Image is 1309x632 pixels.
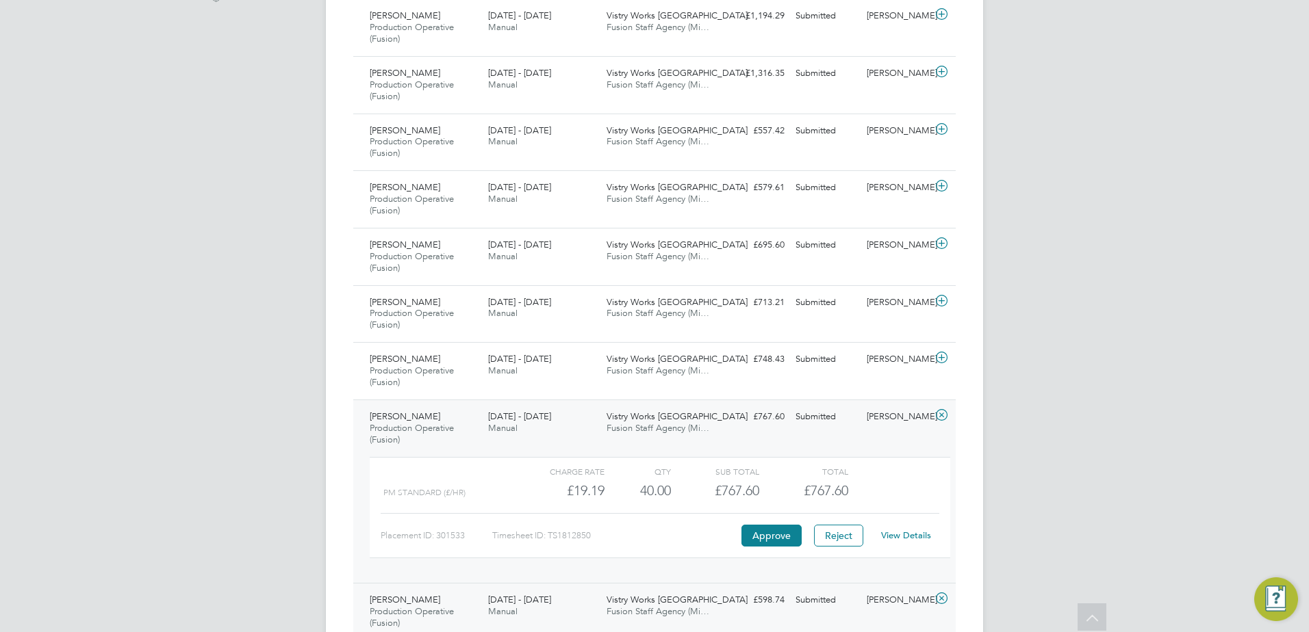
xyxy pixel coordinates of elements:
span: Fusion Staff Agency (Mi… [607,422,709,434]
span: Fusion Staff Agency (Mi… [607,193,709,205]
div: £1,194.29 [719,5,790,27]
div: £695.60 [719,234,790,256]
span: [PERSON_NAME] [370,124,440,136]
span: PM Standard (£/HR) [383,488,466,497]
span: [PERSON_NAME] [370,181,440,193]
div: £767.60 [719,406,790,428]
span: Production Operative (Fusion) [370,250,454,274]
div: Submitted [790,176,861,199]
span: [PERSON_NAME] [370,239,440,250]
span: Production Operative (Fusion) [370,193,454,216]
span: Production Operative (Fusion) [370,365,454,388]
button: Reject [814,525,863,547]
div: [PERSON_NAME] [861,234,932,256]
div: £557.42 [719,120,790,142]
span: Manual [488,307,518,319]
div: Placement ID: 301533 [381,525,492,547]
a: View Details [881,529,931,541]
span: [DATE] - [DATE] [488,410,551,422]
div: Submitted [790,348,861,371]
div: £579.61 [719,176,790,199]
span: Fusion Staff Agency (Mi… [607,21,709,33]
span: Production Operative (Fusion) [370,422,454,445]
div: £598.74 [719,589,790,611]
div: [PERSON_NAME] [861,406,932,428]
div: £713.21 [719,291,790,314]
span: [DATE] - [DATE] [488,353,551,365]
div: Submitted [790,62,861,85]
span: Manual [488,422,518,434]
span: [PERSON_NAME] [370,594,440,605]
span: Fusion Staff Agency (Mi… [607,250,709,262]
span: [DATE] - [DATE] [488,10,551,21]
span: [DATE] - [DATE] [488,239,551,250]
button: Approve [741,525,802,547]
span: Manual [488,21,518,33]
span: Vistry Works [GEOGRAPHIC_DATA] [607,181,748,193]
span: Fusion Staff Agency (Mi… [607,135,709,147]
div: £748.43 [719,348,790,371]
div: Charge rate [516,463,605,479]
span: [DATE] - [DATE] [488,181,551,193]
span: Manual [488,250,518,262]
div: Submitted [790,291,861,314]
div: QTY [605,463,671,479]
div: Submitted [790,589,861,611]
span: [PERSON_NAME] [370,67,440,79]
div: Timesheet ID: TS1812850 [492,525,738,547]
span: Vistry Works [GEOGRAPHIC_DATA] [607,594,748,605]
span: Manual [488,605,518,617]
div: Submitted [790,120,861,142]
span: Manual [488,135,518,147]
div: Sub Total [671,463,759,479]
span: [DATE] - [DATE] [488,594,551,605]
div: [PERSON_NAME] [861,5,932,27]
span: Fusion Staff Agency (Mi… [607,79,709,90]
div: [PERSON_NAME] [861,589,932,611]
span: Production Operative (Fusion) [370,307,454,330]
div: £1,316.35 [719,62,790,85]
span: [PERSON_NAME] [370,353,440,365]
span: [PERSON_NAME] [370,296,440,308]
span: Vistry Works [GEOGRAPHIC_DATA] [607,296,748,308]
span: Vistry Works [GEOGRAPHIC_DATA] [607,239,748,250]
span: Fusion Staff Agency (Mi… [607,605,709,617]
div: Total [759,463,848,479]
div: 40.00 [605,479,671,502]
span: Fusion Staff Agency (Mi… [607,365,709,376]
div: Submitted [790,406,861,428]
span: Vistry Works [GEOGRAPHIC_DATA] [607,353,748,365]
span: Production Operative (Fusion) [370,605,454,629]
div: [PERSON_NAME] [861,348,932,371]
div: £767.60 [671,479,759,502]
span: Production Operative (Fusion) [370,135,454,159]
div: [PERSON_NAME] [861,62,932,85]
span: [DATE] - [DATE] [488,124,551,136]
span: Manual [488,193,518,205]
div: £19.19 [516,479,605,502]
span: [DATE] - [DATE] [488,296,551,308]
span: Vistry Works [GEOGRAPHIC_DATA] [607,67,748,79]
span: Production Operative (Fusion) [370,21,454,44]
div: [PERSON_NAME] [861,176,932,199]
span: [PERSON_NAME] [370,410,440,422]
span: Fusion Staff Agency (Mi… [607,307,709,319]
div: [PERSON_NAME] [861,120,932,142]
span: Vistry Works [GEOGRAPHIC_DATA] [607,10,748,21]
span: Manual [488,365,518,376]
span: [PERSON_NAME] [370,10,440,21]
span: Vistry Works [GEOGRAPHIC_DATA] [607,124,748,136]
span: Manual [488,79,518,90]
button: Engage Resource Center [1254,577,1298,621]
span: [DATE] - [DATE] [488,67,551,79]
div: Submitted [790,234,861,256]
div: Submitted [790,5,861,27]
span: Vistry Works [GEOGRAPHIC_DATA] [607,410,748,422]
span: Production Operative (Fusion) [370,79,454,102]
span: £767.60 [804,482,848,499]
div: [PERSON_NAME] [861,291,932,314]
